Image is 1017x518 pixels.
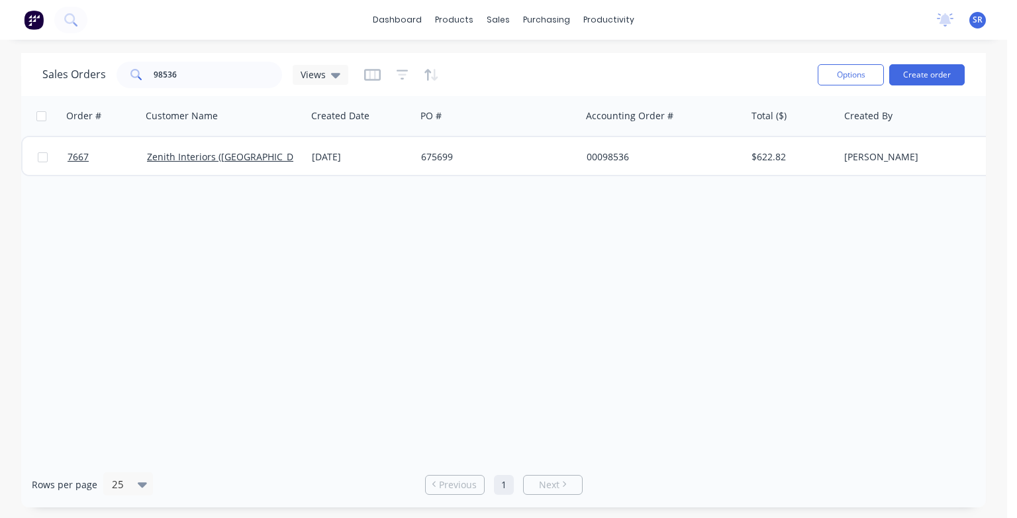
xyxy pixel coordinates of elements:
[751,109,787,123] div: Total ($)
[420,109,442,123] div: PO #
[66,109,101,123] div: Order #
[426,478,484,492] a: Previous page
[32,478,97,492] span: Rows per page
[844,109,893,123] div: Created By
[312,150,411,164] div: [DATE]
[42,68,106,81] h1: Sales Orders
[154,62,283,88] input: Search...
[147,150,348,163] a: Zenith Interiors ([GEOGRAPHIC_DATA]) Pty Ltd
[751,150,829,164] div: $622.82
[818,64,884,85] button: Options
[366,10,428,30] a: dashboard
[439,478,477,492] span: Previous
[301,68,326,81] span: Views
[24,10,44,30] img: Factory
[68,137,147,177] a: 7667
[524,478,582,492] a: Next page
[146,109,218,123] div: Customer Name
[516,10,577,30] div: purchasing
[844,150,991,164] div: [PERSON_NAME]
[587,150,734,164] div: 00098536
[494,475,514,495] a: Page 1 is your current page
[421,150,568,164] div: 675699
[889,64,965,85] button: Create order
[586,109,673,123] div: Accounting Order #
[420,475,588,495] ul: Pagination
[311,109,369,123] div: Created Date
[428,10,480,30] div: products
[539,478,559,492] span: Next
[68,150,89,164] span: 7667
[480,10,516,30] div: sales
[973,14,983,26] span: SR
[577,10,641,30] div: productivity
